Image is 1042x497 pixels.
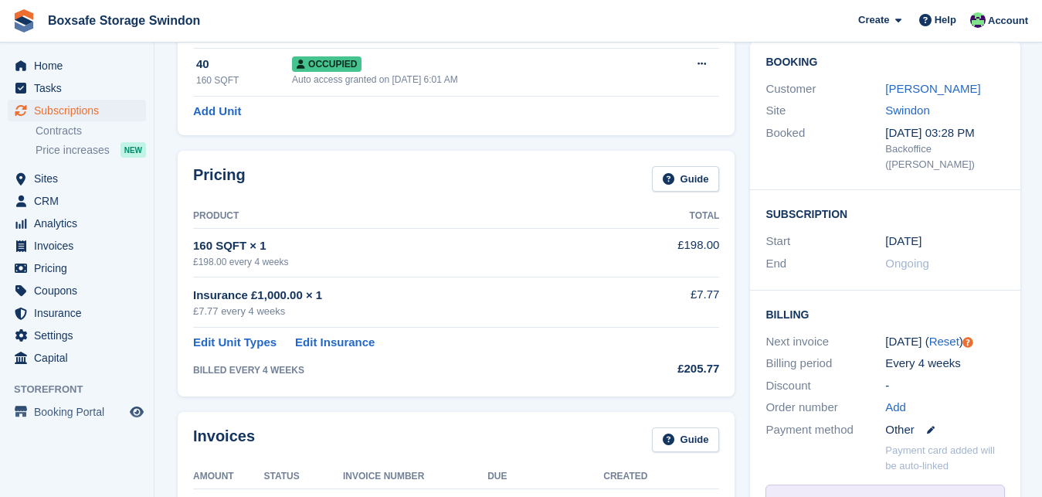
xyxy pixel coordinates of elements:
a: Edit Insurance [295,334,375,352]
span: Capital [34,347,127,369]
div: NEW [120,142,146,158]
div: £205.77 [621,360,720,378]
span: Storefront [14,382,154,397]
a: Add [885,399,906,417]
a: menu [8,280,146,301]
h2: Invoices [193,427,255,453]
th: Amount [193,465,264,489]
div: Order number [765,399,885,417]
h2: Booking [765,56,1005,69]
a: menu [8,347,146,369]
a: Price increases NEW [36,141,146,158]
span: Tasks [34,77,127,99]
img: stora-icon-8386f47178a22dfd0bd8f6a31ec36ba5ce8667c1dd55bd0f319d3a0aa187defe.svg [12,9,36,32]
a: menu [8,302,146,324]
img: Kim Virabi [970,12,986,28]
a: Swindon [885,104,930,117]
div: Booked [765,124,885,172]
th: Created [603,465,719,489]
span: Subscriptions [34,100,127,121]
div: [DATE] 03:28 PM [885,124,1005,142]
th: Due [487,465,603,489]
span: Sites [34,168,127,189]
div: Next invoice [765,333,885,351]
a: Contracts [36,124,146,138]
span: Home [34,55,127,77]
a: Boxsafe Storage Swindon [42,8,206,33]
h2: Billing [765,306,1005,322]
span: CRM [34,190,127,212]
th: Product [193,204,621,229]
div: - [885,377,1005,395]
div: Backoffice ([PERSON_NAME]) [885,141,1005,172]
div: 40 [196,56,292,73]
div: £7.77 every 4 weeks [193,304,621,319]
a: menu [8,190,146,212]
div: Customer [765,80,885,98]
span: Price increases [36,143,110,158]
span: Booking Portal [34,401,127,423]
span: Invoices [34,235,127,257]
div: [DATE] ( ) [885,333,1005,351]
div: 160 SQFT × 1 [193,237,621,255]
div: Every 4 weeks [885,355,1005,373]
div: £198.00 every 4 weeks [193,255,621,269]
h2: Pricing [193,166,246,192]
span: Analytics [34,213,127,234]
a: Guide [652,166,720,192]
a: menu [8,100,146,121]
div: End [765,255,885,273]
span: Ongoing [885,257,929,270]
a: menu [8,401,146,423]
span: Account [988,13,1028,29]
th: Total [621,204,720,229]
a: Preview store [127,403,146,421]
a: Add Unit [193,103,241,121]
th: Invoice Number [343,465,487,489]
span: Create [858,12,889,28]
span: Pricing [34,257,127,279]
a: menu [8,325,146,346]
a: Reset [929,335,959,348]
span: Help [935,12,956,28]
div: Insurance £1,000.00 × 1 [193,287,621,305]
a: menu [8,257,146,279]
div: Start [765,233,885,250]
p: Payment card added will be auto-linked [885,443,1005,473]
th: Status [264,465,343,489]
div: BILLED EVERY 4 WEEKS [193,363,621,377]
div: Site [765,102,885,120]
time: 2025-08-17 00:00:00 UTC [885,233,922,250]
span: Occupied [292,56,361,72]
div: Other [885,421,1005,439]
a: menu [8,55,146,77]
a: menu [8,168,146,189]
span: Settings [34,325,127,346]
div: Tooltip anchor [961,335,975,349]
div: Billing period [765,355,885,373]
div: 160 SQFT [196,73,292,87]
a: [PERSON_NAME] [885,82,980,95]
a: menu [8,235,146,257]
div: Auto access granted on [DATE] 6:01 AM [292,73,650,87]
td: £7.77 [621,277,720,328]
div: Discount [765,377,885,395]
a: menu [8,213,146,234]
span: Coupons [34,280,127,301]
a: Edit Unit Types [193,334,277,352]
div: Payment method [765,421,885,439]
h2: Subscription [765,206,1005,221]
a: Guide [652,427,720,453]
td: £198.00 [621,228,720,277]
span: Insurance [34,302,127,324]
a: menu [8,77,146,99]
